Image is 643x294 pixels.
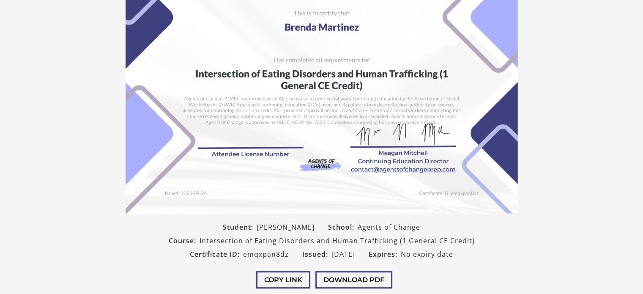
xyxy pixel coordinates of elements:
span: Certificate ID: [190,249,243,259]
span: No expiry date [401,249,453,259]
span: Student: [223,222,257,232]
span: Agents of Change [358,222,420,232]
span: [DATE] [331,249,355,259]
button: Download PDF [315,271,392,289]
span: Expires: [369,249,401,259]
span: emqxpan8dz [243,249,289,259]
span: [PERSON_NAME] [257,222,315,232]
span: School: [328,222,358,232]
span: Course: [169,236,200,246]
button: Copy Link [256,271,310,289]
span: Intersection of Eating Disorders and Human Trafficking (1 General CE Credit) [200,236,475,246]
span: Issued: [302,249,331,259]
